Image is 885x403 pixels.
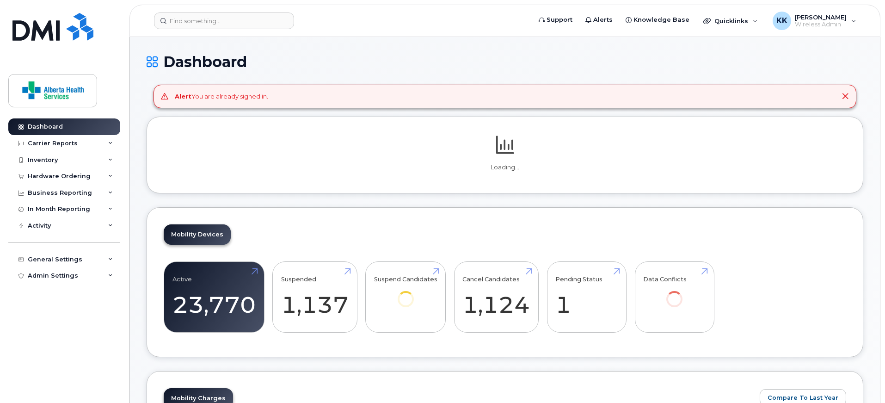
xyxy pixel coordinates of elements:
span: Compare To Last Year [768,393,838,402]
a: Data Conflicts [643,267,706,320]
p: Loading... [164,163,846,172]
h1: Dashboard [147,54,863,70]
a: Cancel Candidates 1,124 [462,267,530,328]
a: Active 23,770 [172,267,256,328]
strong: Alert [175,93,191,100]
a: Mobility Devices [164,224,231,245]
a: Suspended 1,137 [281,267,349,328]
a: Suspend Candidates [374,267,437,320]
div: You are already signed in. [175,92,268,101]
a: Pending Status 1 [555,267,618,328]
